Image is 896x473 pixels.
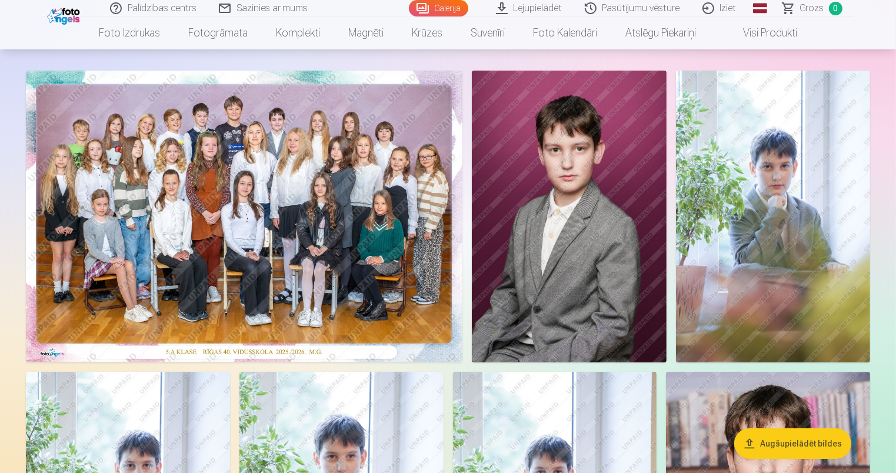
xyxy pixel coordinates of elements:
a: Atslēgu piekariņi [611,16,710,49]
a: Suvenīri [457,16,519,49]
a: Krūzes [398,16,457,49]
img: /fa1 [47,5,83,25]
a: Foto izdrukas [85,16,174,49]
a: Komplekti [262,16,334,49]
span: Grozs [800,1,824,15]
a: Visi produkti [710,16,811,49]
button: Augšupielādēt bildes [734,428,851,459]
span: 0 [829,2,842,15]
a: Fotogrāmata [174,16,262,49]
a: Magnēti [334,16,398,49]
a: Foto kalendāri [519,16,611,49]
